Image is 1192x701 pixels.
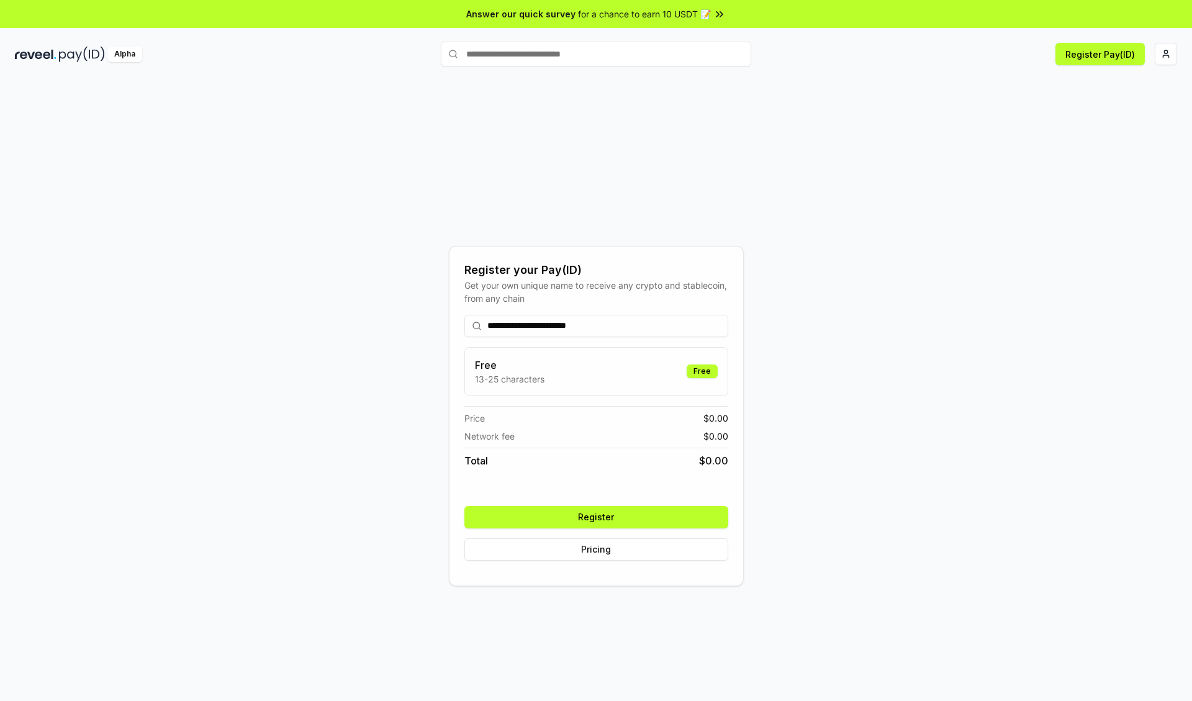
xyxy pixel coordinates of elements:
[475,358,544,373] h3: Free
[703,430,728,443] span: $ 0.00
[464,506,728,528] button: Register
[59,47,105,62] img: pay_id
[1055,43,1145,65] button: Register Pay(ID)
[466,7,576,20] span: Answer our quick survey
[699,453,728,468] span: $ 0.00
[475,373,544,386] p: 13-25 characters
[107,47,142,62] div: Alpha
[464,412,485,425] span: Price
[15,47,56,62] img: reveel_dark
[464,430,515,443] span: Network fee
[578,7,711,20] span: for a chance to earn 10 USDT 📝
[464,261,728,279] div: Register your Pay(ID)
[464,453,488,468] span: Total
[464,538,728,561] button: Pricing
[703,412,728,425] span: $ 0.00
[464,279,728,305] div: Get your own unique name to receive any crypto and stablecoin, from any chain
[687,364,718,378] div: Free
